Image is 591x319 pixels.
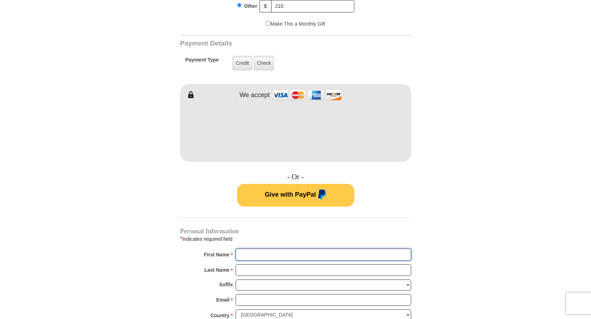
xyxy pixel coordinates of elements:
h4: - Or - [180,172,411,181]
h5: Payment Type [186,57,219,67]
input: Make This a Monthly Gift [266,21,270,26]
label: Make This a Monthly Gift [266,20,326,28]
span: Give with PayPal [265,191,316,198]
h4: We accept [240,91,270,99]
strong: Email [216,295,230,305]
img: credit cards accepted [272,87,343,103]
label: Check [254,56,274,70]
strong: Suffix [219,280,233,289]
strong: Last Name [204,265,230,275]
h4: Personal Information [180,228,411,234]
div: Indicates required field [180,234,411,244]
label: Credit [232,56,252,70]
span: Other [244,3,257,9]
h3: Payment Details [180,39,361,48]
strong: First Name [204,250,230,260]
img: paypal [316,190,326,201]
button: Give with PayPal [237,184,354,207]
